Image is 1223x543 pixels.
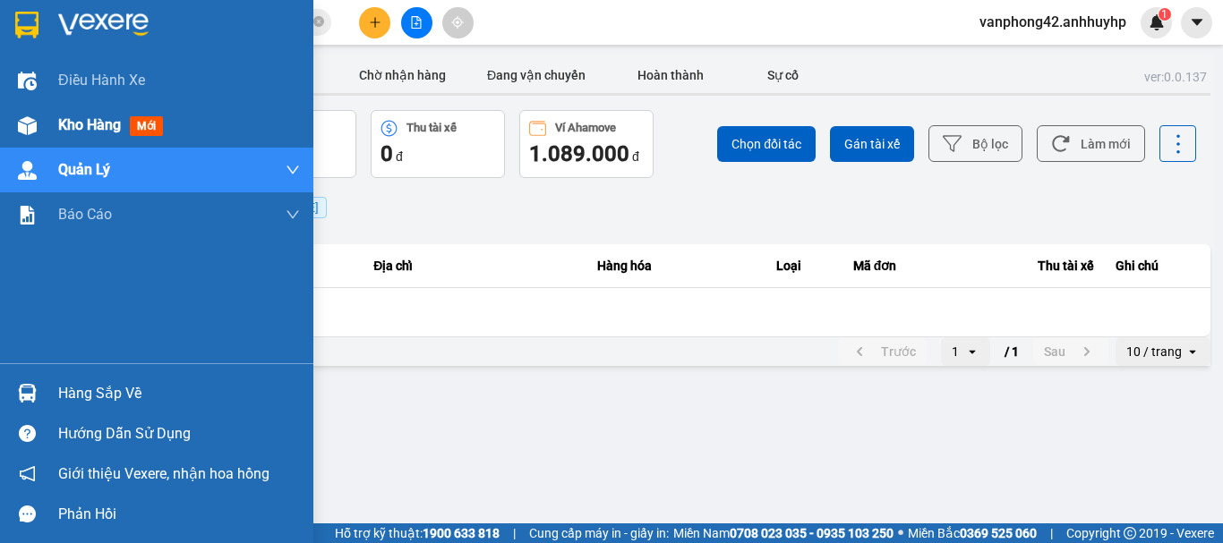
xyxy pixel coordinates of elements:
[529,140,644,168] div: đ
[952,343,959,361] div: 1
[1005,341,1019,362] span: / 1
[513,523,516,543] span: |
[1033,338,1108,365] button: next page. current page 1 / 1
[18,116,37,135] img: warehouse-icon
[313,16,324,27] span: close-circle
[673,523,894,543] span: Miền Nam
[1105,244,1210,288] th: Ghi chú
[58,69,145,91] span: Điều hành xe
[555,122,616,134] div: Ví Ahamove
[442,7,474,38] button: aim
[410,16,423,29] span: file-add
[18,384,37,403] img: warehouse-icon
[58,420,300,447] div: Hướng dẫn sử dụng
[58,380,300,407] div: Hàng sắp về
[1184,343,1185,361] input: Selected 10 / trang.
[898,530,903,537] span: ⚪️
[381,140,495,168] div: đ
[586,244,765,288] th: Hàng hóa
[381,141,393,166] span: 0
[58,203,112,225] span: Báo cáo
[1050,523,1053,543] span: |
[1124,527,1136,539] span: copyright
[286,208,300,222] span: down
[844,135,900,153] span: Gán tài xế
[19,505,36,522] span: message
[1159,8,1171,21] sup: 1
[765,244,842,288] th: Loại
[111,14,245,72] strong: CHUYỂN PHÁT NHANH VIP ANH HUY
[401,7,432,38] button: file-add
[371,110,505,178] button: Thu tài xế0 đ
[363,244,586,288] th: Địa chỉ
[519,110,654,178] button: Ví Ahamove1.089.000 đ
[58,116,121,133] span: Kho hàng
[1149,14,1165,30] img: icon-new-feature
[1126,343,1182,361] div: 10 / trang
[738,57,827,93] button: Sự cố
[15,12,38,38] img: logo-vxr
[58,462,269,485] span: Giới thiệu Vexere, nhận hoa hồng
[335,57,469,93] button: Chờ nhận hàng
[1189,14,1205,30] span: caret-down
[369,16,381,29] span: plus
[603,57,738,93] button: Hoàn thành
[286,163,300,177] span: down
[1185,344,1200,359] svg: open
[717,126,816,162] button: Chọn đối tác
[988,255,1094,276] div: Thu tài xế
[58,501,300,528] div: Phản hồi
[130,116,163,136] span: mới
[8,71,99,162] img: logo
[965,11,1141,33] span: vanphong42.anhhuyhp
[19,465,36,482] span: notification
[469,57,603,93] button: Đang vận chuyển
[838,338,927,365] button: previous page. current page 1 / 1
[58,158,110,181] span: Quản Lý
[359,7,390,38] button: plus
[830,126,914,162] button: Gán tài xế
[19,425,36,442] span: question-circle
[731,135,801,153] span: Chọn đối tác
[18,72,37,90] img: warehouse-icon
[1037,125,1145,162] button: Làm mới
[101,77,256,140] span: Chuyển phát nhanh: [GEOGRAPHIC_DATA] - [GEOGRAPHIC_DATA]
[928,125,1022,162] button: Bộ lọc
[18,206,37,225] img: solution-icon
[423,526,500,540] strong: 1900 633 818
[451,16,464,29] span: aim
[1181,7,1212,38] button: caret-down
[335,523,500,543] span: Hỗ trợ kỹ thuật:
[406,122,457,134] div: Thu tài xế
[529,523,669,543] span: Cung cấp máy in - giấy in:
[965,344,979,359] svg: open
[842,244,977,288] th: Mã đơn
[1161,8,1167,21] span: 1
[730,526,894,540] strong: 0708 023 035 - 0935 103 250
[81,303,1195,321] div: Không có dữ liệu
[908,523,1037,543] span: Miền Bắc
[529,141,629,166] span: 1.089.000
[18,161,37,180] img: warehouse-icon
[313,14,324,31] span: close-circle
[960,526,1037,540] strong: 0369 525 060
